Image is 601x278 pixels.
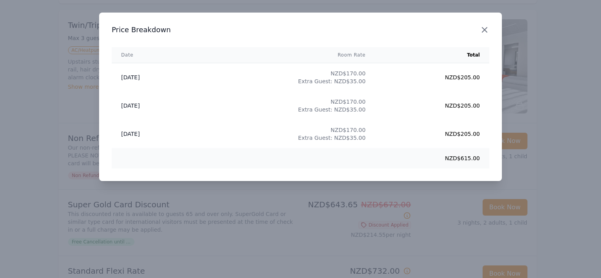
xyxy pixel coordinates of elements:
div: Extra Guest: NZD$35.00 [201,106,366,113]
td: [DATE] [112,63,192,92]
th: Date [112,47,192,63]
td: NZD$205.00 [375,91,489,120]
td: NZD$205.00 [375,120,489,148]
td: NZD$615.00 [375,148,489,168]
div: Extra Guest: NZD$35.00 [201,134,366,142]
td: NZD$205.00 [375,63,489,92]
th: Room Rate [192,47,375,63]
td: [DATE] [112,120,192,148]
td: NZD$170.00 [192,91,375,120]
td: [DATE] [112,91,192,120]
div: Extra Guest: NZD$35.00 [201,77,366,85]
td: NZD$170.00 [192,120,375,148]
td: NZD$170.00 [192,63,375,92]
h3: Price Breakdown [112,25,489,35]
th: Total [375,47,489,63]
